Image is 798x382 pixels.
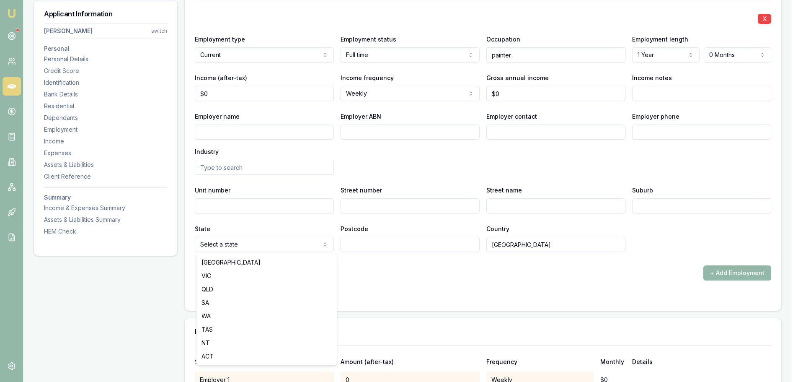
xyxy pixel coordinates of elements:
[201,312,211,320] span: WA
[201,299,209,307] span: SA
[201,272,211,280] span: VIC
[201,325,213,334] span: TAS
[201,258,261,267] span: [GEOGRAPHIC_DATA]
[201,285,213,294] span: QLD
[201,339,210,347] span: NT
[201,352,214,361] span: ACT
